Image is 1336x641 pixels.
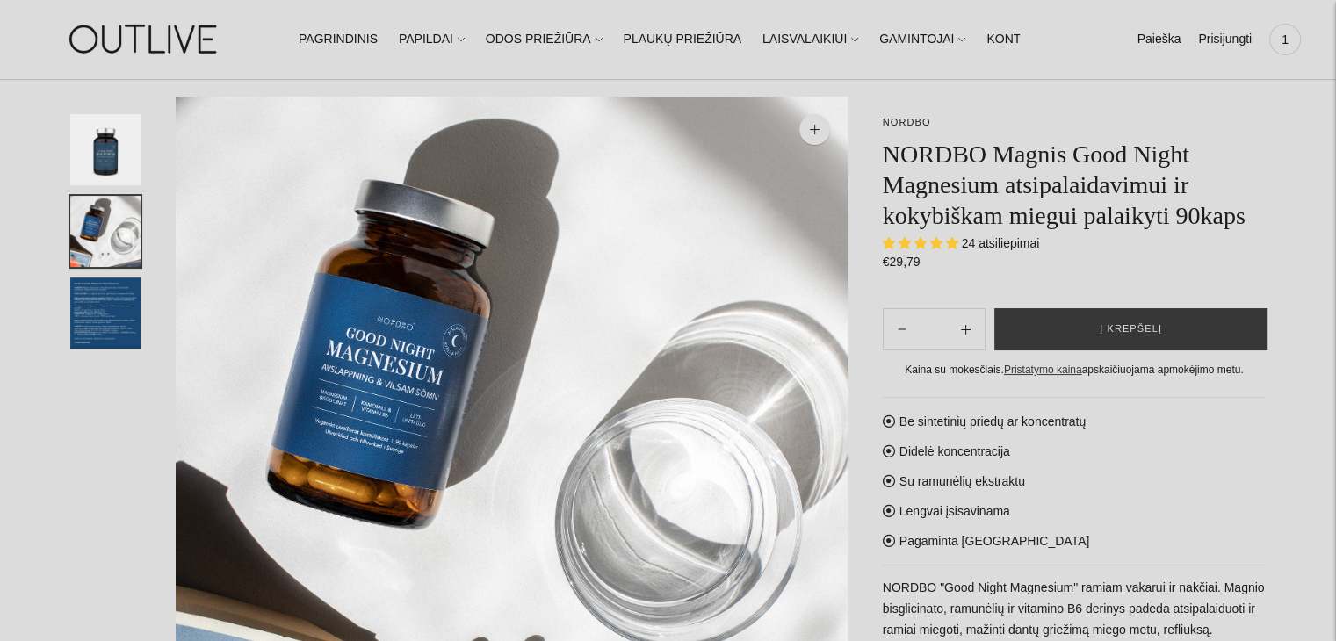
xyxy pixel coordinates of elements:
[1273,27,1297,52] span: 1
[883,117,931,127] a: NORDBO
[994,308,1267,350] button: Į krepšelį
[947,308,985,350] button: Subtract product quantity
[1198,20,1252,59] a: Prisijungti
[762,20,858,59] a: LAISVALAIKIUI
[962,236,1040,250] span: 24 atsiliepimai
[884,308,921,350] button: Add product quantity
[883,361,1266,379] div: Kaina su mokesčiais. apskaičiuojama apmokėjimo metu.
[883,236,962,250] span: 4.79 stars
[299,20,378,59] a: PAGRINDINIS
[1100,320,1162,338] span: Į krepšelį
[986,20,1054,59] a: KONTAKTAI
[879,20,965,59] a: GAMINTOJAI
[1269,20,1301,59] a: 1
[35,9,255,69] img: OUTLIVE
[1004,364,1082,376] a: Pristatymo kaina
[883,139,1266,231] h1: NORDBO Magnis Good Night Magnesium atsipalaidavimui ir kokybiškam miegui palaikyti 90kaps
[70,114,141,185] button: Translation missing: en.general.accessibility.image_thumbail
[883,255,921,269] span: €29,79
[921,317,947,342] input: Product quantity
[1137,20,1181,59] a: Paieška
[623,20,741,59] a: PLAUKŲ PRIEŽIŪRA
[486,20,603,59] a: ODOS PRIEŽIŪRA
[399,20,465,59] a: PAPILDAI
[70,277,141,349] button: Translation missing: en.general.accessibility.image_thumbail
[70,196,141,267] button: Translation missing: en.general.accessibility.image_thumbail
